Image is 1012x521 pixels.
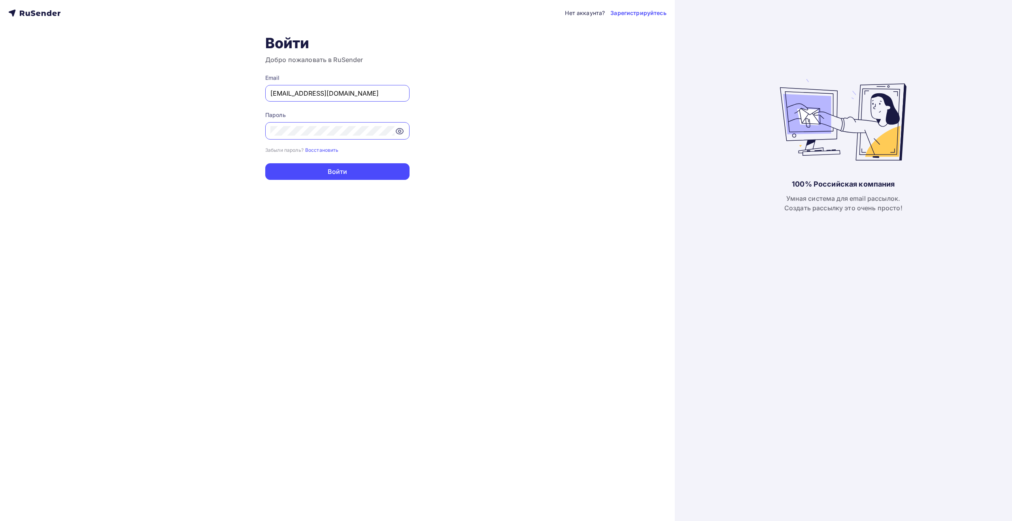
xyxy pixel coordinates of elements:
small: Забыли пароль? [265,147,304,153]
a: Восстановить [305,146,339,153]
div: Email [265,74,410,82]
input: Укажите свой email [270,89,404,98]
a: Зарегистрируйтесь [610,9,666,17]
div: Умная система для email рассылок. Создать рассылку это очень просто! [784,194,902,213]
button: Войти [265,163,410,180]
div: Пароль [265,111,410,119]
div: 100% Российская компания [792,179,895,189]
h1: Войти [265,34,410,52]
h3: Добро пожаловать в RuSender [265,55,410,64]
small: Восстановить [305,147,339,153]
div: Нет аккаунта? [565,9,605,17]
